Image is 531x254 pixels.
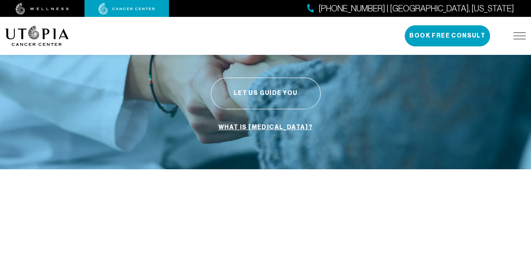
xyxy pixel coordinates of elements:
[98,3,155,15] img: cancer center
[513,32,526,39] img: icon-hamburger
[216,119,315,135] a: What is [MEDICAL_DATA]?
[5,26,69,46] img: logo
[405,25,490,46] button: Book Free Consult
[16,3,69,15] img: wellness
[307,3,514,15] a: [PHONE_NUMBER] | [GEOGRAPHIC_DATA], [US_STATE]
[211,78,321,109] button: Let Us Guide You
[319,3,514,15] span: [PHONE_NUMBER] | [GEOGRAPHIC_DATA], [US_STATE]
